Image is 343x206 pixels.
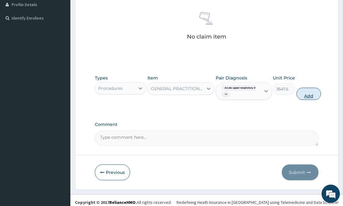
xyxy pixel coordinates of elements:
[95,75,108,81] label: Types
[35,63,84,125] span: We're online!
[98,85,123,91] div: Procedures
[187,34,226,40] p: No claim item
[273,75,295,81] label: Unit Price
[296,88,321,100] button: Add
[3,139,117,161] textarea: Type your message and hit 'Enter'
[216,75,247,81] label: Pair Diagnosis
[282,164,319,180] button: Submit
[11,31,25,46] img: d_794563401_company_1708531726252_794563401
[100,3,115,18] div: Minimize live chat window
[147,75,158,81] label: Item
[95,122,318,127] label: Comment
[109,200,136,205] a: RelianceHMO
[95,164,130,180] button: Previous
[222,85,266,91] span: Acute upper respiratory infect...
[75,200,137,205] strong: Copyright © 2017 .
[177,199,338,205] div: Redefining Heath Insurance in [GEOGRAPHIC_DATA] using Telemedicine and Data Science!
[151,86,204,92] div: GENERAL PRACTITIONER CONSULTATION FIRST OUTPATIENT CONSULTATION
[222,91,230,97] span: + 1
[32,34,103,42] div: Chat with us now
